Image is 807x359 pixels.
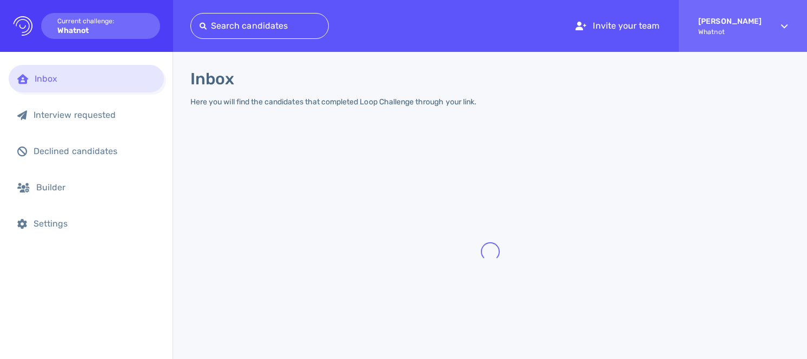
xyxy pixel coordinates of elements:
h1: Inbox [190,69,234,89]
div: Inbox [35,74,155,84]
div: Interview requested [34,110,155,120]
div: Builder [36,182,155,192]
div: Settings [34,218,155,229]
div: Here you will find the candidates that completed Loop Challenge through your link. [190,97,477,107]
div: Declined candidates [34,146,155,156]
span: Whatnot [698,28,762,36]
strong: [PERSON_NAME] [698,17,762,26]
